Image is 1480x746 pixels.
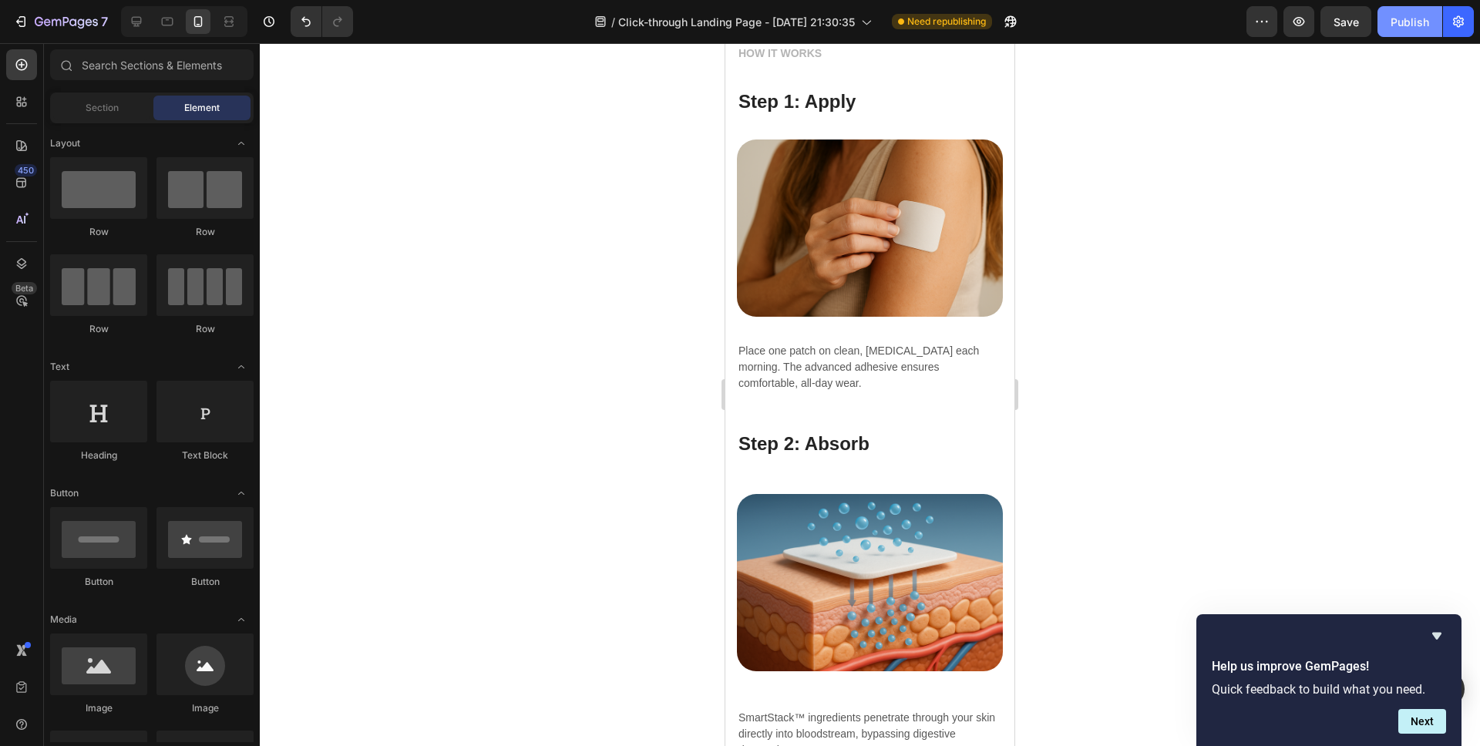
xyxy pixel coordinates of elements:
[1377,6,1442,37] button: Publish
[291,6,353,37] div: Undo/Redo
[184,101,220,115] span: Element
[725,43,1014,746] iframe: Design area
[50,575,147,589] div: Button
[1398,709,1446,734] button: Next question
[50,701,147,715] div: Image
[229,481,254,506] span: Toggle open
[618,14,855,30] span: Click-through Landing Page - [DATE] 21:30:35
[1212,657,1446,676] h2: Help us improve GemPages!
[50,613,77,627] span: Media
[50,225,147,239] div: Row
[50,449,147,462] div: Heading
[229,355,254,379] span: Toggle open
[15,164,37,176] div: 450
[50,49,254,80] input: Search Sections & Elements
[611,14,615,30] span: /
[50,360,69,374] span: Text
[12,282,37,294] div: Beta
[50,322,147,336] div: Row
[1334,15,1359,29] span: Save
[156,322,254,336] div: Row
[1428,627,1446,645] button: Hide survey
[50,486,79,500] span: Button
[156,575,254,589] div: Button
[907,15,986,29] span: Need republishing
[229,131,254,156] span: Toggle open
[229,607,254,632] span: Toggle open
[1391,14,1429,30] div: Publish
[156,225,254,239] div: Row
[50,136,80,150] span: Layout
[156,701,254,715] div: Image
[6,6,115,37] button: 7
[86,101,119,115] span: Section
[1212,627,1446,734] div: Help us improve GemPages!
[156,449,254,462] div: Text Block
[1212,682,1446,697] p: Quick feedback to build what you need.
[101,12,108,31] p: 7
[1320,6,1371,37] button: Save
[13,667,276,715] p: SmartStack™ ingredients penetrate through your skin directly into bloodstream, bypassing digestiv...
